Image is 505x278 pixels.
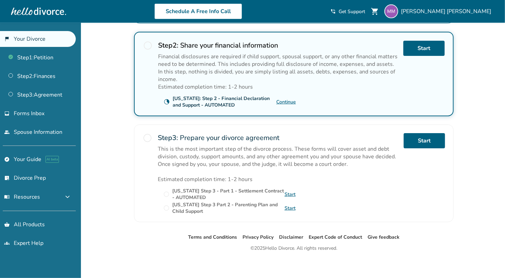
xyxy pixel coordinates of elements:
p: Estimated completion time: 1-2 hours [158,83,398,91]
p: This is the most important step of the divorce process. These forms will cover asset and debt div... [158,145,398,168]
div: [US_STATE] Step 3 Part 2 - Parenting Plan and Child Support [172,201,285,215]
div: © 2025 Hello Divorce. All rights reserved. [250,244,337,252]
a: Start [285,205,296,211]
img: matthew.marr19@gmail.com [384,4,398,18]
a: Start [404,133,445,148]
a: Start [285,191,296,198]
h2: Share your financial information [158,41,398,50]
a: Continue [276,99,296,105]
span: list_alt_check [4,175,10,181]
span: [PERSON_NAME] [PERSON_NAME] [401,8,494,15]
a: Schedule A Free Info Call [154,3,242,19]
span: Get Support [339,8,365,15]
div: [US_STATE]: Step 2 - Financial Declaration and Support - AUTOMATED [173,95,276,108]
li: Give feedback [368,233,400,241]
span: flag_2 [4,36,10,42]
a: Start [403,41,445,56]
span: AI beta [45,156,59,163]
div: [US_STATE] Step 3 - Part 1 - Settlement Contract - AUTOMATED [172,188,285,201]
span: expand_more [63,193,72,201]
a: Expert Code of Conduct [309,234,362,240]
p: Financial disclosures are required if child support, spousal support, or any other financial matt... [158,53,398,68]
span: radio_button_unchecked [143,41,153,50]
span: shopping_basket [4,222,10,227]
span: inbox [4,111,10,116]
span: radio_button_unchecked [143,133,152,143]
span: radio_button_unchecked [163,191,169,197]
h2: Prepare your divorce agreement [158,133,398,142]
span: explore [4,157,10,162]
a: phone_in_talkGet Support [330,8,365,15]
a: Privacy Policy [243,234,274,240]
span: clock_loader_40 [164,99,170,105]
p: Estimated completion time: 1-2 hours [158,168,398,183]
span: phone_in_talk [330,9,336,14]
span: shopping_cart [371,7,379,16]
span: Forms Inbox [14,110,44,117]
strong: Step 3 : [158,133,178,142]
span: Resources [4,193,40,201]
span: menu_book [4,194,10,200]
iframe: Chat Widget [471,245,505,278]
span: groups [4,240,10,246]
span: radio_button_unchecked [163,205,169,211]
span: people [4,129,10,135]
a: Terms and Conditions [188,234,237,240]
p: In this step, nothing is divided, you are simply listing all assets, debts, expenses, and sources... [158,68,398,83]
li: Disclaimer [279,233,303,241]
strong: Step 2 : [158,41,178,50]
